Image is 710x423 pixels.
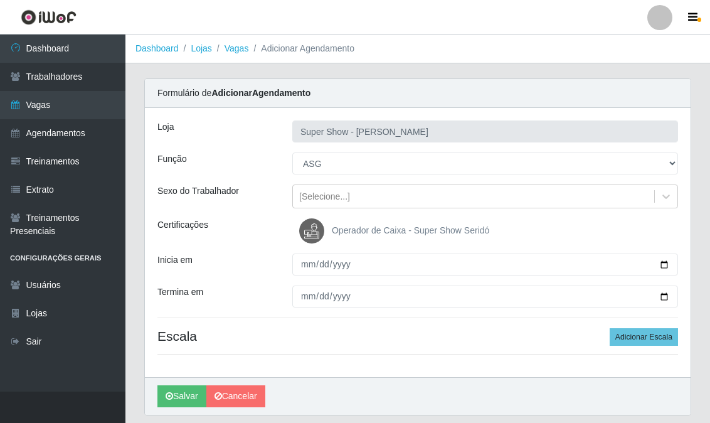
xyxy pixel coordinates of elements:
nav: breadcrumb [125,35,710,63]
a: Cancelar [206,385,265,407]
img: CoreUI Logo [21,9,77,25]
label: Termina em [157,286,203,299]
strong: Adicionar Agendamento [211,88,310,98]
a: Lojas [191,43,211,53]
label: Inicia em [157,254,193,267]
button: Salvar [157,385,206,407]
input: 00/00/0000 [292,254,678,276]
div: Formulário de [145,79,691,108]
label: Sexo do Trabalhador [157,185,239,198]
label: Certificações [157,218,208,232]
div: [Selecione...] [299,190,350,203]
a: Dashboard [135,43,179,53]
a: Vagas [225,43,249,53]
input: 00/00/0000 [292,286,678,308]
li: Adicionar Agendamento [248,42,354,55]
label: Loja [157,120,174,134]
img: Operador de Caixa - Super Show Seridó [299,218,329,244]
label: Função [157,153,187,166]
h4: Escala [157,328,678,344]
button: Adicionar Escala [610,328,678,346]
span: Operador de Caixa - Super Show Seridó [332,225,489,235]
